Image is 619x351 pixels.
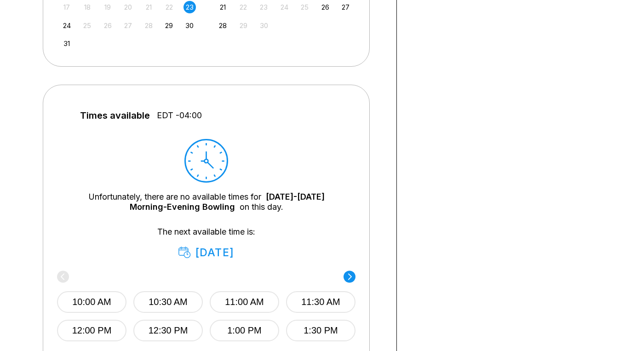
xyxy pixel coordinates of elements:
[319,1,332,13] div: Choose Friday, September 26th, 2025
[286,320,355,341] button: 1:30 PM
[143,1,155,13] div: Not available Thursday, August 21st, 2025
[237,19,250,32] div: Not available Monday, September 29th, 2025
[81,1,93,13] div: Not available Monday, August 18th, 2025
[122,1,134,13] div: Not available Wednesday, August 20th, 2025
[178,246,234,259] div: [DATE]
[61,37,73,50] div: Choose Sunday, August 31st, 2025
[71,192,342,212] div: Unfortunately, there are no available times for on this day.
[133,291,203,313] button: 10:30 AM
[57,320,126,341] button: 12:00 PM
[163,1,175,13] div: Not available Friday, August 22nd, 2025
[278,1,291,13] div: Not available Wednesday, September 24th, 2025
[183,19,196,32] div: Choose Saturday, August 30th, 2025
[210,320,279,341] button: 1:00 PM
[183,1,196,13] div: Choose Saturday, August 23rd, 2025
[102,19,114,32] div: Not available Tuesday, August 26th, 2025
[143,19,155,32] div: Not available Thursday, August 28th, 2025
[237,1,250,13] div: Not available Monday, September 22nd, 2025
[80,110,150,121] span: Times available
[81,19,93,32] div: Not available Monday, August 25th, 2025
[339,1,352,13] div: Choose Saturday, September 27th, 2025
[61,19,73,32] div: Choose Sunday, August 24th, 2025
[298,1,311,13] div: Not available Thursday, September 25th, 2025
[57,291,126,313] button: 10:00 AM
[258,19,270,32] div: Not available Tuesday, September 30th, 2025
[130,192,325,212] a: [DATE]-[DATE] Morning-Evening Bowling
[157,110,202,121] span: EDT -04:00
[258,1,270,13] div: Not available Tuesday, September 23rd, 2025
[102,1,114,13] div: Not available Tuesday, August 19th, 2025
[217,19,229,32] div: Choose Sunday, September 28th, 2025
[133,320,203,341] button: 12:30 PM
[61,1,73,13] div: Not available Sunday, August 17th, 2025
[210,291,279,313] button: 11:00 AM
[122,19,134,32] div: Not available Wednesday, August 27th, 2025
[71,227,342,259] div: The next available time is:
[286,291,355,313] button: 11:30 AM
[163,19,175,32] div: Choose Friday, August 29th, 2025
[217,1,229,13] div: Choose Sunday, September 21st, 2025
